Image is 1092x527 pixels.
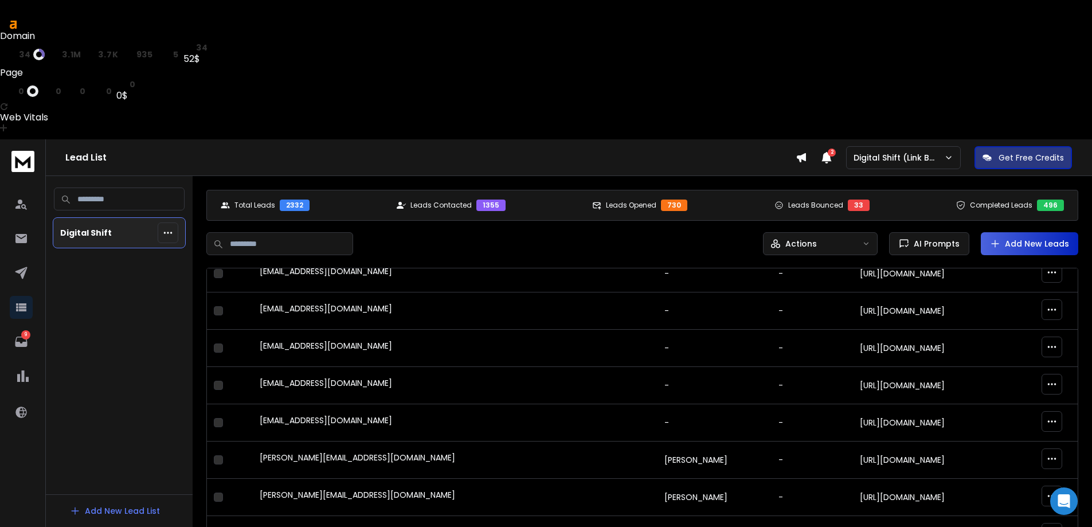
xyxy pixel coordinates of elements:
a: Add New Leads [990,238,1069,249]
td: [URL][DOMAIN_NAME] [853,479,1000,516]
td: - [772,442,852,479]
td: - [657,404,772,442]
div: [EMAIL_ADDRESS][DOMAIN_NAME] [260,415,651,431]
td: - [772,330,852,367]
td: [URL][DOMAIN_NAME] [853,255,1000,292]
span: ur [6,87,16,96]
a: dr34 [6,49,45,60]
button: Add New Leads [981,232,1078,255]
span: rp [86,50,96,59]
td: - [657,367,772,404]
div: [PERSON_NAME][EMAIL_ADDRESS][DOMAIN_NAME] [260,489,651,505]
span: st [116,80,127,89]
a: ur0 [6,85,38,97]
span: 3.1M [62,50,81,59]
p: 9 [21,330,30,339]
span: st [183,43,194,52]
span: 34 [196,43,208,52]
a: kw0 [90,87,112,96]
a: rd0 [66,87,85,96]
button: AI Prompts [889,232,969,255]
span: 935 [136,50,153,59]
span: ar [49,50,60,59]
td: - [657,255,772,292]
span: 2 [828,149,836,157]
a: st0 [116,80,135,89]
div: 730 [661,200,687,211]
td: - [772,255,852,292]
p: Digital Shift [60,227,112,239]
span: kw [158,50,171,59]
div: [EMAIL_ADDRESS][DOMAIN_NAME] [260,266,651,282]
p: Leads Opened [606,201,656,210]
div: 0$ [116,89,135,103]
a: 9 [10,330,33,353]
span: 3.7K [98,50,118,59]
span: rp [43,87,53,96]
span: 0 [106,87,112,96]
td: [PERSON_NAME] [657,442,772,479]
a: rp3.7K [86,50,118,59]
span: AI Prompts [909,238,960,249]
a: rd935 [123,50,153,59]
div: 1355 [476,200,506,211]
div: [EMAIL_ADDRESS][DOMAIN_NAME] [260,303,651,319]
td: - [657,330,772,367]
button: Add New Lead List [61,499,169,522]
div: 52$ [183,52,208,66]
td: [URL][DOMAIN_NAME] [853,330,1000,367]
p: Get Free Credits [999,152,1064,163]
span: 5 [173,50,179,59]
div: 2332 [280,200,310,211]
span: 0 [56,87,62,96]
td: [PERSON_NAME] [657,479,772,516]
p: Leads Bounced [788,201,843,210]
a: rp0 [43,87,61,96]
td: [URL][DOMAIN_NAME] [853,367,1000,404]
p: Total Leads [234,201,275,210]
span: dr [6,50,17,59]
div: 496 [1037,200,1064,211]
td: [URL][DOMAIN_NAME] [853,442,1000,479]
a: ar3.1M [49,50,81,59]
p: Actions [785,238,817,249]
td: [URL][DOMAIN_NAME] [853,404,1000,442]
div: 33 [848,200,870,211]
td: - [657,292,772,330]
td: [URL][DOMAIN_NAME] [853,292,1000,330]
td: - [772,292,852,330]
div: [PERSON_NAME][EMAIL_ADDRESS][DOMAIN_NAME] [260,452,651,468]
span: 0 [130,80,136,89]
span: 0 [80,87,86,96]
span: 34 [19,50,30,59]
span: kw [90,87,103,96]
a: kw5 [158,50,179,59]
td: - [772,404,852,442]
a: st34 [183,43,208,52]
p: Digital Shift (Link Building) [854,152,944,163]
button: Get Free Credits [974,146,1072,169]
div: [EMAIL_ADDRESS][DOMAIN_NAME] [260,340,651,356]
td: - [772,367,852,404]
td: - [772,479,852,516]
div: Open Intercom Messenger [1050,487,1078,515]
p: Leads Contacted [410,201,472,210]
span: rd [123,50,134,59]
div: [EMAIL_ADDRESS][DOMAIN_NAME] [260,377,651,393]
img: logo [11,151,34,172]
span: 0 [18,87,25,96]
p: Completed Leads [970,201,1032,210]
h1: Lead List [65,151,796,165]
span: rd [66,87,77,96]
